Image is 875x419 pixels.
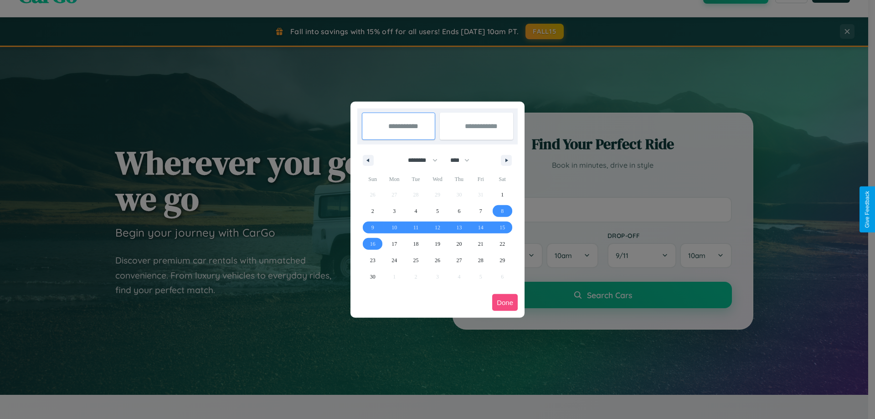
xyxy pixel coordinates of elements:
button: Done [492,294,518,311]
span: 25 [413,252,419,269]
span: 6 [458,203,460,219]
button: 8 [492,203,513,219]
button: 19 [427,236,448,252]
button: 23 [362,252,383,269]
button: 13 [448,219,470,236]
button: 17 [383,236,405,252]
button: 21 [470,236,491,252]
button: 29 [492,252,513,269]
button: 18 [405,236,427,252]
span: 28 [478,252,484,269]
div: Give Feedback [864,191,870,228]
span: 1 [501,186,504,203]
span: 16 [370,236,376,252]
button: 2 [362,203,383,219]
span: 10 [391,219,397,236]
button: 11 [405,219,427,236]
button: 4 [405,203,427,219]
span: 29 [499,252,505,269]
button: 26 [427,252,448,269]
span: 4 [415,203,417,219]
button: 15 [492,219,513,236]
button: 6 [448,203,470,219]
span: 24 [391,252,397,269]
span: Sun [362,172,383,186]
span: 12 [435,219,440,236]
span: 27 [456,252,462,269]
button: 25 [405,252,427,269]
button: 30 [362,269,383,285]
button: 10 [383,219,405,236]
button: 9 [362,219,383,236]
span: 18 [413,236,419,252]
span: 11 [413,219,419,236]
span: 15 [499,219,505,236]
span: Sat [492,172,513,186]
span: 5 [436,203,439,219]
span: Tue [405,172,427,186]
button: 24 [383,252,405,269]
button: 3 [383,203,405,219]
button: 7 [470,203,491,219]
span: 13 [456,219,462,236]
span: 19 [435,236,440,252]
button: 14 [470,219,491,236]
button: 16 [362,236,383,252]
span: 30 [370,269,376,285]
span: 9 [371,219,374,236]
span: Fri [470,172,491,186]
span: Thu [448,172,470,186]
span: 23 [370,252,376,269]
button: 12 [427,219,448,236]
button: 5 [427,203,448,219]
span: 22 [499,236,505,252]
span: 2 [371,203,374,219]
button: 22 [492,236,513,252]
button: 28 [470,252,491,269]
span: Mon [383,172,405,186]
span: Wed [427,172,448,186]
button: 1 [492,186,513,203]
button: 27 [448,252,470,269]
span: 17 [391,236,397,252]
span: 7 [479,203,482,219]
span: 3 [393,203,396,219]
span: 8 [501,203,504,219]
span: 20 [456,236,462,252]
button: 20 [448,236,470,252]
span: 26 [435,252,440,269]
span: 14 [478,219,484,236]
span: 21 [478,236,484,252]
